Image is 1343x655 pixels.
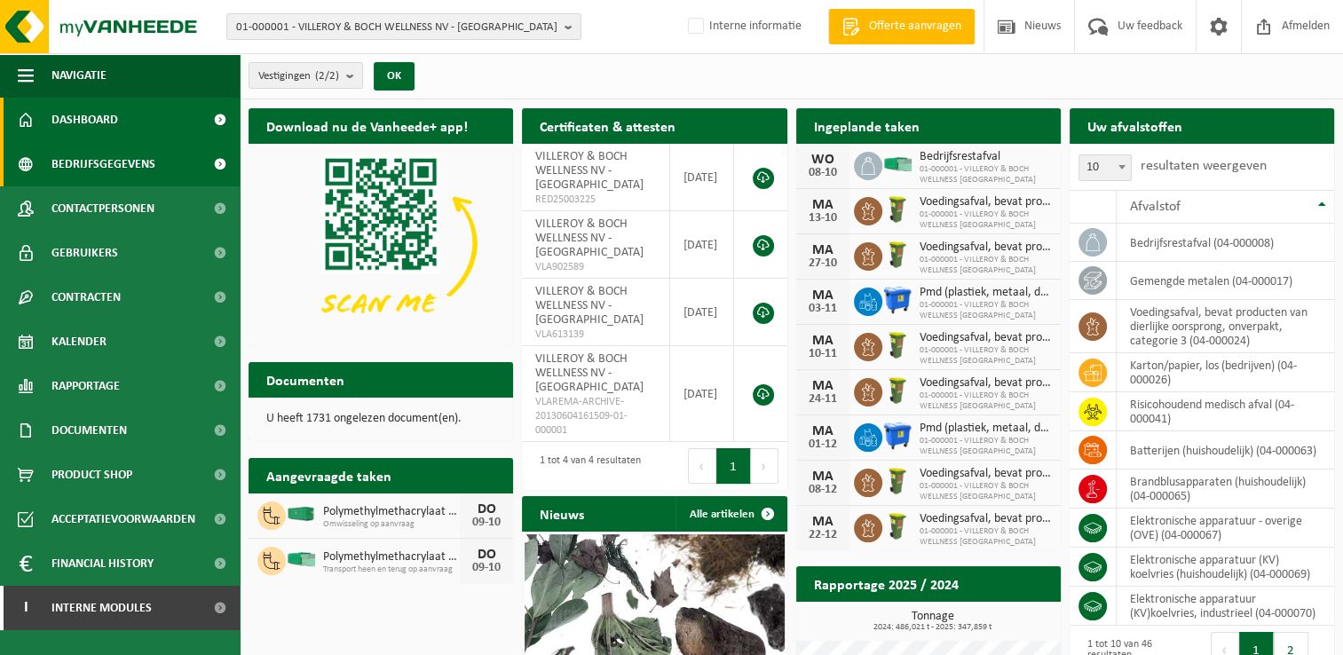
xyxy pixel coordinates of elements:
span: 10 [1078,154,1132,181]
div: 10-11 [805,348,841,360]
img: HK-XC-40-GN-00 [286,506,316,522]
button: Vestigingen(2/2) [249,62,363,89]
span: Contracten [51,275,121,320]
span: Offerte aanvragen [865,18,966,36]
td: elektronische apparatuur (KV)koelvries, industrieel (04-000070) [1117,587,1334,626]
div: 27-10 [805,257,841,270]
div: 13-10 [805,212,841,225]
button: Previous [688,448,716,484]
span: Interne modules [51,586,152,630]
span: VILLEROY & BOCH WELLNESS NV - [GEOGRAPHIC_DATA] [535,217,644,259]
td: elektronische apparatuur - overige (OVE) (04-000067) [1117,509,1334,548]
span: Voedingsafval, bevat producten van dierlijke oorsprong, onverpakt, categorie 3 [920,241,1052,255]
div: 09-10 [469,517,504,529]
td: elektronische apparatuur (KV) koelvries (huishoudelijk) (04-000069) [1117,548,1334,587]
span: 01-000001 - VILLEROY & BOCH WELLNESS [GEOGRAPHIC_DATA] [920,300,1052,321]
count: (2/2) [315,70,339,82]
span: 01-000001 - VILLEROY & BOCH WELLNESS [GEOGRAPHIC_DATA] [920,164,1052,185]
span: Voedingsafval, bevat producten van dierlijke oorsprong, onverpakt, categorie 3 [920,467,1052,481]
div: 1 tot 4 van 4 resultaten [531,446,641,485]
span: Voedingsafval, bevat producten van dierlijke oorsprong, onverpakt, categorie 3 [920,195,1052,209]
span: 01-000001 - VILLEROY & BOCH WELLNESS NV - [GEOGRAPHIC_DATA] [236,14,557,41]
button: 1 [716,448,751,484]
button: Next [751,448,778,484]
div: WO [805,153,841,167]
img: WB-1100-HPE-BE-01 [882,285,912,315]
span: 01-000001 - VILLEROY & BOCH WELLNESS [GEOGRAPHIC_DATA] [920,526,1052,548]
span: Polymethylmethacrylaat (pmma) met glasvezel [323,505,460,519]
td: bedrijfsrestafval (04-000008) [1117,224,1334,262]
span: Product Shop [51,453,132,497]
div: DO [469,502,504,517]
div: 08-12 [805,484,841,496]
button: 01-000001 - VILLEROY & BOCH WELLNESS NV - [GEOGRAPHIC_DATA] [226,13,581,40]
span: Navigatie [51,53,107,98]
div: 01-12 [805,438,841,451]
td: [DATE] [670,346,734,442]
span: VLA902589 [535,260,656,274]
span: Bedrijfsrestafval [920,150,1052,164]
span: Afvalstof [1130,200,1181,214]
td: batterijen (huishoudelijk) (04-000063) [1117,431,1334,470]
span: Pmd (plastiek, metaal, drankkartons) (bedrijven) [920,422,1052,436]
span: Rapportage [51,364,120,408]
div: 24-11 [805,393,841,406]
span: VLAREMA-ARCHIVE-20130604161509-01-000001 [535,395,656,438]
img: WB-1100-HPE-BE-01 [882,421,912,451]
span: 2024: 486,021 t - 2025: 347,859 t [805,623,1061,632]
span: Acceptatievoorwaarden [51,497,195,541]
span: Voedingsafval, bevat producten van dierlijke oorsprong, onverpakt, categorie 3 [920,331,1052,345]
img: Download de VHEPlus App [249,144,513,343]
span: Pmd (plastiek, metaal, drankkartons) (bedrijven) [920,286,1052,300]
span: 01-000001 - VILLEROY & BOCH WELLNESS [GEOGRAPHIC_DATA] [920,391,1052,412]
td: risicohoudend medisch afval (04-000041) [1117,392,1334,431]
h2: Aangevraagde taken [249,458,409,493]
span: 01-000001 - VILLEROY & BOCH WELLNESS [GEOGRAPHIC_DATA] [920,209,1052,231]
span: Gebruikers [51,231,118,275]
p: U heeft 1731 ongelezen document(en). [266,413,495,425]
div: DO [469,548,504,562]
div: 03-11 [805,303,841,315]
img: WB-0060-HPE-GN-50 [882,240,912,270]
span: Contactpersonen [51,186,154,231]
a: Bekijk rapportage [928,601,1059,636]
img: WB-0060-HPE-GN-50 [882,375,912,406]
div: MA [805,470,841,484]
span: Vestigingen [258,63,339,90]
div: MA [805,288,841,303]
td: [DATE] [670,211,734,279]
img: WB-0060-HPE-GN-50 [882,330,912,360]
td: brandblusapparaten (huishoudelijk) (04-000065) [1117,470,1334,509]
span: Financial History [51,541,154,586]
img: WB-0060-HPE-GN-50 [882,511,912,541]
span: 01-000001 - VILLEROY & BOCH WELLNESS [GEOGRAPHIC_DATA] [920,436,1052,457]
img: WB-0060-HPE-GN-50 [882,466,912,496]
a: Alle artikelen [675,496,786,532]
span: Polymethylmethacrylaat (pmma) met glasvezel [323,550,460,564]
td: [DATE] [670,144,734,211]
h2: Documenten [249,362,362,397]
label: resultaten weergeven [1141,159,1267,173]
div: MA [805,334,841,348]
div: 09-10 [469,562,504,574]
h2: Download nu de Vanheede+ app! [249,108,486,143]
span: VLA613139 [535,327,656,342]
span: Voedingsafval, bevat producten van dierlijke oorsprong, onverpakt, categorie 3 [920,512,1052,526]
h2: Rapportage 2025 / 2024 [796,566,976,601]
span: Voedingsafval, bevat producten van dierlijke oorsprong, onverpakt, categorie 3 [920,376,1052,391]
span: VILLEROY & BOCH WELLNESS NV - [GEOGRAPHIC_DATA] [535,285,644,327]
div: MA [805,424,841,438]
h2: Nieuws [522,496,602,531]
span: VILLEROY & BOCH WELLNESS NV - [GEOGRAPHIC_DATA] [535,352,644,394]
td: gemengde metalen (04-000017) [1117,262,1334,300]
div: MA [805,515,841,529]
span: I [18,586,34,630]
div: 08-10 [805,167,841,179]
h2: Certificaten & attesten [522,108,693,143]
div: 22-12 [805,529,841,541]
span: Documenten [51,408,127,453]
td: [DATE] [670,279,734,346]
h3: Tonnage [805,611,1061,632]
label: Interne informatie [684,13,802,40]
span: 01-000001 - VILLEROY & BOCH WELLNESS [GEOGRAPHIC_DATA] [920,481,1052,502]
